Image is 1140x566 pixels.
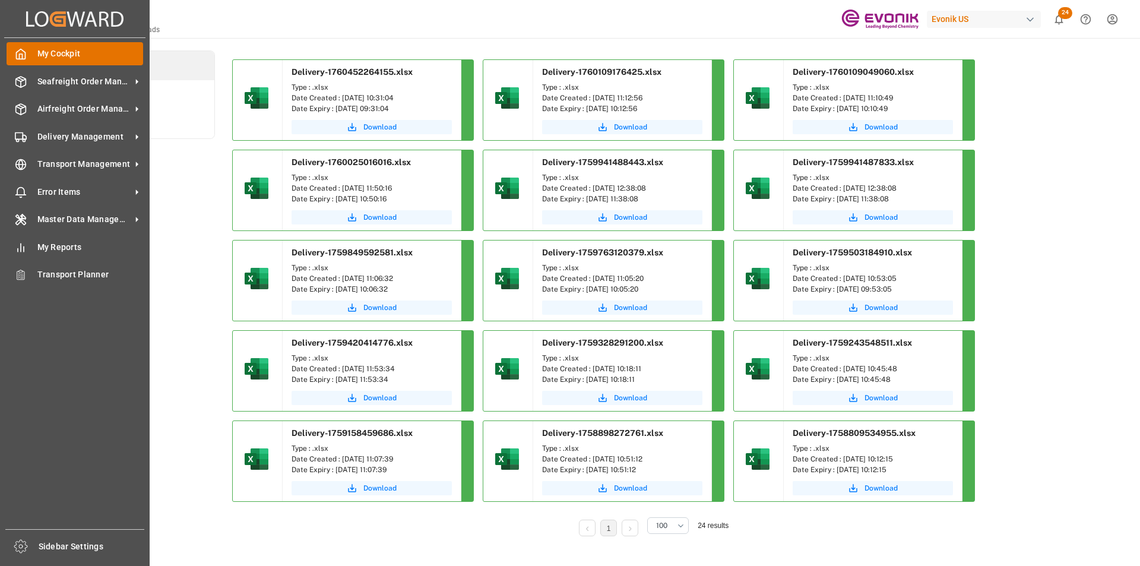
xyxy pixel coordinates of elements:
div: Date Expiry : [DATE] 10:18:11 [542,374,702,385]
button: Download [793,210,953,224]
div: Date Expiry : [DATE] 11:38:08 [542,194,702,204]
span: Download [614,212,647,223]
img: microsoft-excel-2019--v1.png [242,174,271,203]
div: Date Expiry : [DATE] 10:10:49 [793,103,953,114]
span: Delivery-1759941487833.xlsx [793,157,914,167]
div: Date Created : [DATE] 11:07:39 [292,454,452,464]
span: Delivery-1758809534955.xlsx [793,428,916,438]
div: Date Created : [DATE] 11:12:56 [542,93,702,103]
span: 24 results [698,521,729,530]
span: Download [614,122,647,132]
div: Date Expiry : [DATE] 10:50:16 [292,194,452,204]
span: Download [614,483,647,494]
span: Delivery-1760109049060.xlsx [793,67,914,77]
button: Help Center [1072,6,1099,33]
img: Evonik-brand-mark-Deep-Purple-RGB.jpeg_1700498283.jpeg [841,9,919,30]
img: microsoft-excel-2019--v1.png [493,84,521,112]
span: 24 [1058,7,1072,19]
div: Type : .xlsx [793,353,953,363]
span: Delivery Management [37,131,131,143]
div: Date Expiry : [DATE] 11:38:08 [793,194,953,204]
span: Airfreight Order Management [37,103,131,115]
span: Delivery-1759420414776.xlsx [292,338,413,347]
span: Seafreight Order Management [37,75,131,88]
div: Date Expiry : [DATE] 11:07:39 [292,464,452,475]
span: My Reports [37,241,144,254]
div: Date Expiry : [DATE] 10:12:15 [793,464,953,475]
div: Evonik US [927,11,1041,28]
div: Date Created : [DATE] 10:53:05 [793,273,953,284]
span: Master Data Management [37,213,131,226]
span: My Cockpit [37,48,144,60]
div: Type : .xlsx [292,443,452,454]
div: Date Created : [DATE] 10:51:12 [542,454,702,464]
a: Transport Planner [7,263,143,286]
div: Date Created : [DATE] 11:53:34 [292,363,452,374]
div: Type : .xlsx [793,172,953,183]
span: Delivery-1758898272761.xlsx [542,428,663,438]
img: microsoft-excel-2019--v1.png [242,445,271,473]
img: microsoft-excel-2019--v1.png [493,445,521,473]
img: microsoft-excel-2019--v1.png [493,174,521,203]
button: Download [292,210,452,224]
a: Download [542,301,702,315]
span: Download [363,393,397,403]
div: Date Expiry : [DATE] 09:53:05 [793,284,953,295]
span: Download [363,212,397,223]
span: Download [614,393,647,403]
a: Download [542,391,702,405]
span: Delivery-1759941488443.xlsx [542,157,663,167]
div: Date Expiry : [DATE] 10:05:20 [542,284,702,295]
button: Download [292,391,452,405]
button: Download [793,481,953,495]
span: Download [864,122,898,132]
span: Transport Planner [37,268,144,281]
button: open menu [647,517,689,534]
span: Delivery-1759328291200.xlsx [542,338,663,347]
button: Download [292,120,452,134]
a: Download [793,120,953,134]
img: microsoft-excel-2019--v1.png [743,445,772,473]
div: Date Created : [DATE] 10:18:11 [542,363,702,374]
li: 1 [600,520,617,536]
img: microsoft-excel-2019--v1.png [493,264,521,293]
div: Type : .xlsx [793,82,953,93]
span: Download [614,302,647,313]
button: Download [542,210,702,224]
div: Date Created : [DATE] 12:38:08 [793,183,953,194]
button: Download [542,120,702,134]
button: show 24 new notifications [1046,6,1072,33]
div: Date Created : [DATE] 11:50:16 [292,183,452,194]
img: microsoft-excel-2019--v1.png [242,355,271,383]
div: Type : .xlsx [542,172,702,183]
div: Type : .xlsx [542,353,702,363]
a: Download [292,301,452,315]
img: microsoft-excel-2019--v1.png [242,84,271,112]
div: Type : .xlsx [292,263,452,273]
span: Download [864,212,898,223]
span: Transport Management [37,158,131,170]
span: Download [864,483,898,494]
span: Download [363,122,397,132]
button: Download [292,481,452,495]
img: microsoft-excel-2019--v1.png [743,355,772,383]
div: Date Created : [DATE] 10:12:15 [793,454,953,464]
span: Download [864,302,898,313]
div: Date Created : [DATE] 11:06:32 [292,273,452,284]
div: Type : .xlsx [292,172,452,183]
button: Download [793,301,953,315]
div: Date Expiry : [DATE] 10:12:56 [542,103,702,114]
div: Date Created : [DATE] 11:10:49 [793,93,953,103]
li: Previous Page [579,520,596,536]
img: microsoft-excel-2019--v1.png [743,174,772,203]
span: Delivery-1759243548511.xlsx [793,338,912,347]
div: Type : .xlsx [793,443,953,454]
div: Type : .xlsx [292,353,452,363]
span: Delivery-1759763120379.xlsx [542,248,663,257]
